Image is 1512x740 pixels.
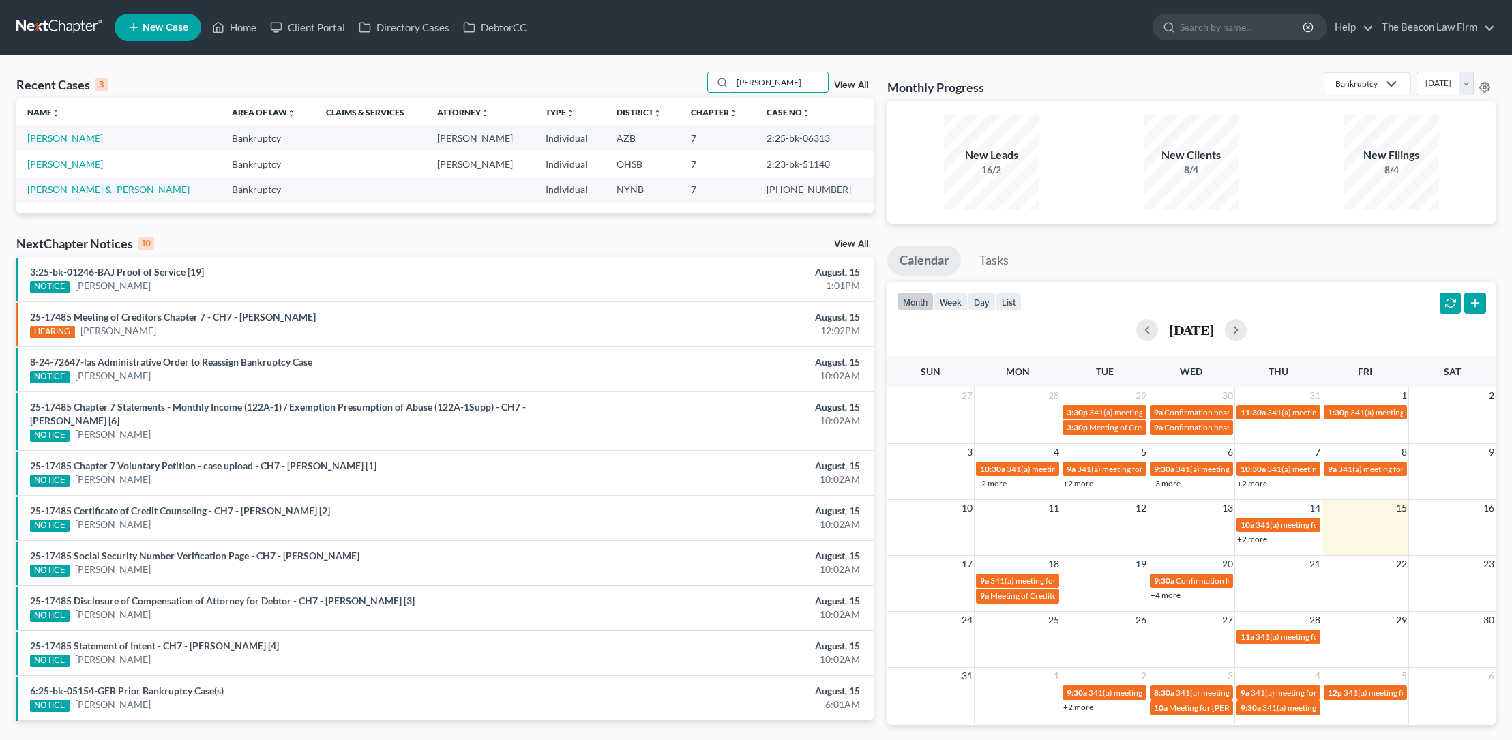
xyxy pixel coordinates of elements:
div: August, 15 [593,639,860,653]
div: 12:02PM [593,324,860,338]
span: Sat [1444,366,1461,377]
a: [PERSON_NAME] & [PERSON_NAME] [27,183,190,195]
button: list [996,293,1022,311]
td: Individual [535,151,606,177]
span: Sun [921,366,940,377]
a: 25-17485 Disclosure of Compensation of Attorney for Debtor - CH7 - [PERSON_NAME] [3] [30,595,415,606]
div: New Filings [1344,147,1439,163]
a: Nameunfold_more [27,107,60,117]
a: [PERSON_NAME] [75,653,151,666]
div: 10:02AM [593,608,860,621]
a: [PERSON_NAME] [75,369,151,383]
span: 31 [960,668,974,684]
span: 341(a) meeting for [PERSON_NAME] [1262,702,1394,713]
span: 10a [1154,702,1168,713]
span: 5 [1140,444,1148,460]
span: Thu [1269,366,1288,377]
span: 19 [1134,556,1148,572]
a: Directory Cases [352,15,456,40]
div: New Clients [1144,147,1239,163]
span: 6 [1226,444,1234,460]
span: Meeting of Creditors for [PERSON_NAME] [1089,422,1241,432]
i: unfold_more [287,109,295,117]
span: 2 [1140,668,1148,684]
span: 4 [1052,444,1061,460]
td: 2:25-bk-06313 [756,125,874,151]
span: 3 [966,444,974,460]
span: 341(a) meeting for [PERSON_NAME] [1176,464,1307,474]
span: 9 [1487,444,1496,460]
div: August, 15 [593,310,860,324]
div: 1:01PM [593,279,860,293]
span: 3:30p [1067,422,1088,432]
span: 31 [1308,387,1322,404]
div: August, 15 [593,549,860,563]
div: 6:01AM [593,698,860,711]
div: 3 [95,78,108,91]
span: 10a [1241,520,1254,530]
span: 5 [1400,668,1408,684]
a: View All [834,239,868,249]
span: 22 [1395,556,1408,572]
div: NOTICE [30,371,70,383]
span: 25 [1047,612,1061,628]
span: 12 [1134,500,1148,516]
span: 9:30a [1154,464,1174,474]
span: Confirmation hearing for [PERSON_NAME] & [PERSON_NAME] [1164,422,1391,432]
div: NextChapter Notices [16,235,154,252]
span: 16 [1482,500,1496,516]
td: NYNB [606,177,680,202]
div: NOTICE [30,475,70,487]
input: Search by name... [1180,14,1305,40]
td: Bankruptcy [221,177,316,202]
span: 13 [1221,500,1234,516]
span: 10:30a [1241,464,1266,474]
span: Confirmation hearing for [PERSON_NAME] & [PERSON_NAME] [1164,407,1391,417]
span: 27 [960,387,974,404]
a: [PERSON_NAME] [75,698,151,711]
th: Claims & Services [315,98,426,125]
span: Meeting for [PERSON_NAME] [1169,702,1276,713]
td: Individual [535,125,606,151]
span: Confirmation hearing for [PERSON_NAME] [1176,576,1331,586]
a: [PERSON_NAME] [75,608,151,621]
span: 1 [1400,387,1408,404]
td: Bankruptcy [221,151,316,177]
span: 17 [960,556,974,572]
span: 1:30p [1328,407,1349,417]
div: August, 15 [593,355,860,369]
span: 341(a) meeting for [PERSON_NAME] [1089,407,1221,417]
span: Wed [1180,366,1202,377]
i: unfold_more [729,109,737,117]
span: Fri [1358,366,1372,377]
div: August, 15 [593,684,860,698]
a: Tasks [967,246,1021,276]
span: 9a [1067,464,1076,474]
a: Area of Lawunfold_more [232,107,295,117]
div: 16/2 [944,163,1039,177]
div: NOTICE [30,430,70,442]
div: HEARING [30,326,75,338]
span: Meeting of Creditors for [PERSON_NAME] [990,591,1142,601]
div: 10:02AM [593,518,860,531]
div: 10:02AM [593,369,860,383]
a: Chapterunfold_more [691,107,737,117]
a: 25-17485 Meeting of Creditors Chapter 7 - CH7 - [PERSON_NAME] [30,311,316,323]
div: New Leads [944,147,1039,163]
h3: Monthly Progress [887,79,984,95]
div: NOTICE [30,565,70,577]
div: Recent Cases [16,76,108,93]
span: 28 [1308,612,1322,628]
a: The Beacon Law Firm [1375,15,1495,40]
span: 3 [1226,668,1234,684]
span: 30 [1221,387,1234,404]
a: [PERSON_NAME] [75,563,151,576]
i: unfold_more [52,109,60,117]
a: [PERSON_NAME] [75,279,151,293]
span: 9a [980,591,989,601]
span: 18 [1047,556,1061,572]
span: 9a [980,576,989,586]
div: August, 15 [593,265,860,279]
span: 341(a) meeting for [PERSON_NAME] [1338,464,1470,474]
a: +2 more [1063,702,1093,712]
